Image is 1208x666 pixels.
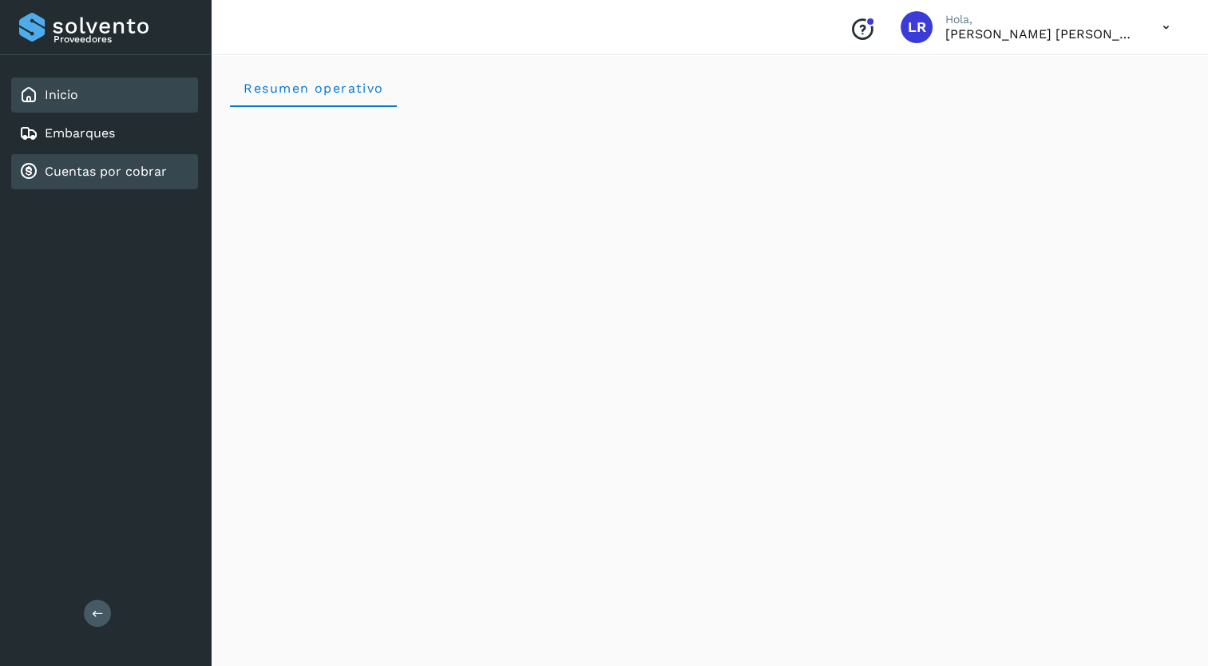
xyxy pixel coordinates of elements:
div: Inicio [11,77,198,113]
div: Embarques [11,116,198,151]
p: LAURA RIVERA VELAZQUEZ [945,26,1137,42]
a: Embarques [45,125,115,141]
a: Cuentas por cobrar [45,164,167,179]
span: Resumen operativo [243,81,384,96]
p: Proveedores [53,34,192,45]
div: Cuentas por cobrar [11,154,198,189]
a: Inicio [45,87,78,102]
p: Hola, [945,13,1137,26]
